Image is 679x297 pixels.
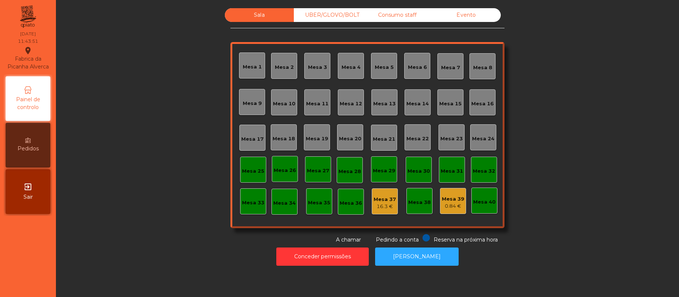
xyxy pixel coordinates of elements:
[442,202,464,210] div: 0.84 €
[375,64,394,71] div: Mesa 5
[442,195,464,203] div: Mesa 39
[7,96,48,111] span: Painel de controlo
[273,100,295,108] div: Mesa 10
[18,145,39,153] span: Pedidos
[242,199,264,207] div: Mesa 33
[18,38,38,45] div: 11:43:51
[375,247,459,266] button: [PERSON_NAME]
[472,135,494,143] div: Mesa 24
[408,64,427,71] div: Mesa 6
[376,236,419,243] span: Pedindo a conta
[306,135,328,143] div: Mesa 19
[473,167,495,175] div: Mesa 32
[441,64,460,71] div: Mesa 7
[408,167,430,175] div: Mesa 30
[307,167,329,175] div: Mesa 27
[473,198,496,206] div: Mesa 40
[336,236,361,243] span: A chamar
[373,167,395,175] div: Mesa 29
[406,135,429,143] div: Mesa 22
[340,100,362,108] div: Mesa 12
[20,31,36,37] div: [DATE]
[406,100,429,108] div: Mesa 14
[274,167,296,174] div: Mesa 26
[471,100,494,108] div: Mesa 16
[373,100,396,108] div: Mesa 13
[439,100,462,108] div: Mesa 15
[19,4,37,30] img: qpiato
[308,199,330,207] div: Mesa 35
[408,199,431,206] div: Mesa 38
[441,167,463,175] div: Mesa 31
[306,100,329,108] div: Mesa 11
[374,203,396,210] div: 16.3 €
[342,64,361,71] div: Mesa 4
[275,64,294,71] div: Mesa 2
[241,135,264,143] div: Mesa 17
[440,135,463,143] div: Mesa 23
[340,199,362,207] div: Mesa 36
[308,64,327,71] div: Mesa 3
[243,63,262,71] div: Mesa 1
[434,236,498,243] span: Reserva na próxima hora
[363,8,432,22] div: Consumo staff
[23,193,33,201] span: Sair
[432,8,501,22] div: Evento
[23,182,32,191] i: exit_to_app
[23,46,32,55] i: location_on
[6,46,50,71] div: Fabrica da Picanha Alverca
[242,167,264,175] div: Mesa 25
[373,135,395,143] div: Mesa 21
[473,64,492,71] div: Mesa 8
[273,199,296,207] div: Mesa 34
[294,8,363,22] div: UBER/GLOVO/BOLT
[276,247,369,266] button: Conceder permissões
[339,168,361,175] div: Mesa 28
[339,135,361,143] div: Mesa 20
[273,135,295,143] div: Mesa 18
[243,100,262,107] div: Mesa 9
[225,8,294,22] div: Sala
[374,196,396,203] div: Mesa 37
